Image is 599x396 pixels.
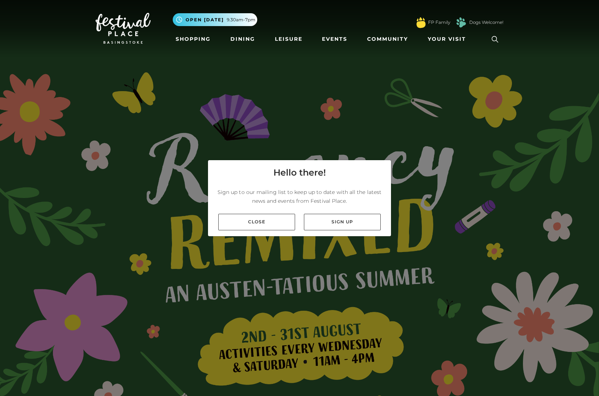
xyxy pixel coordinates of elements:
a: Events [319,32,350,46]
a: Community [364,32,411,46]
img: Festival Place Logo [96,13,151,44]
p: Sign up to our mailing list to keep up to date with all the latest news and events from Festival ... [214,188,385,205]
span: Your Visit [428,35,466,43]
a: Your Visit [425,32,473,46]
a: Dining [227,32,258,46]
span: 9.30am-7pm [227,17,255,23]
a: Sign up [304,214,381,230]
a: FP Family [428,19,450,26]
a: Leisure [272,32,305,46]
a: Close [218,214,295,230]
a: Shopping [173,32,214,46]
button: Open [DATE] 9.30am-7pm [173,13,257,26]
h4: Hello there! [273,166,326,179]
a: Dogs Welcome! [469,19,503,26]
span: Open [DATE] [186,17,224,23]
